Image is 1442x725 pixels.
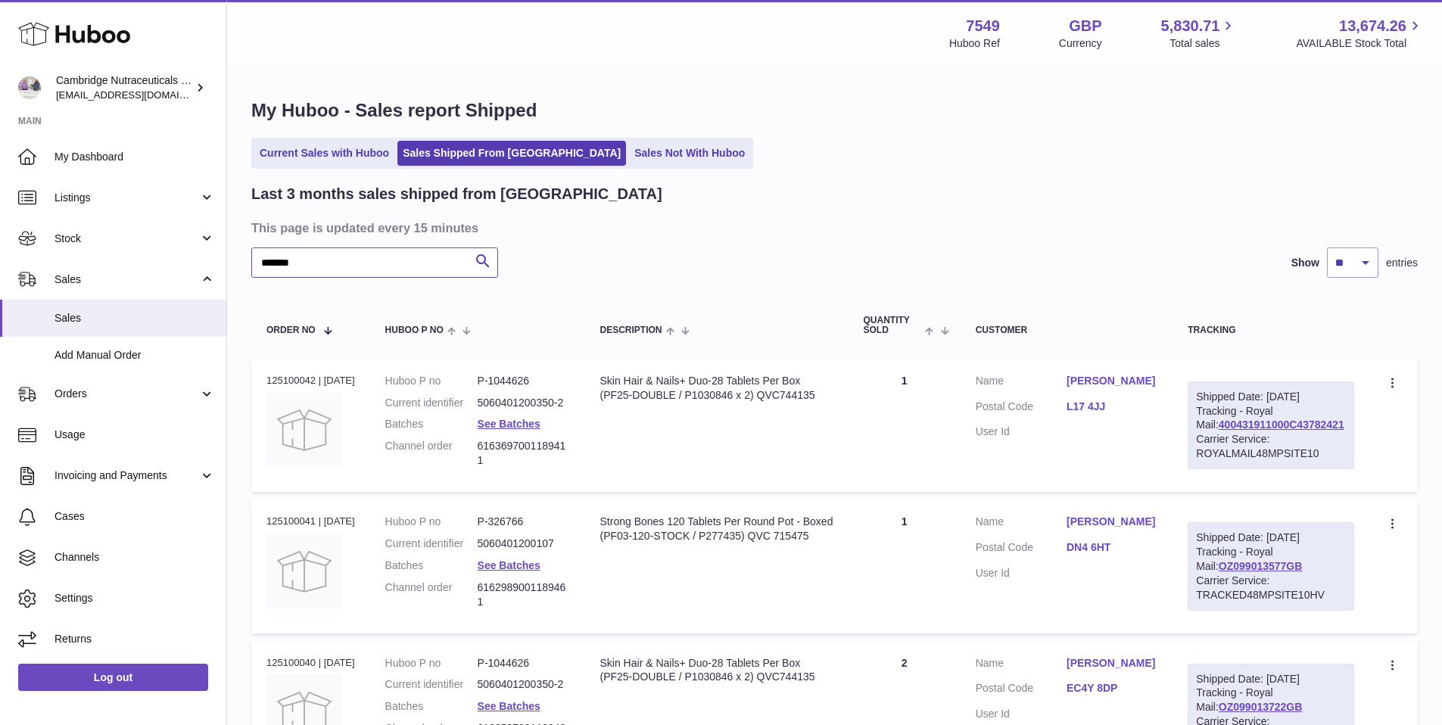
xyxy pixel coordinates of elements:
[976,566,1067,580] dt: User Id
[1059,36,1102,51] div: Currency
[55,591,215,605] span: Settings
[55,348,215,362] span: Add Manual Order
[1219,701,1303,713] a: OZ099013722GB
[1161,16,1238,51] a: 5,830.71 Total sales
[266,534,342,609] img: no-photo.jpg
[1067,515,1157,529] a: [PERSON_NAME]
[385,559,478,573] dt: Batches
[251,184,662,204] h2: Last 3 months sales shipped from [GEOGRAPHIC_DATA]
[1169,36,1237,51] span: Total sales
[478,700,540,712] a: See Batches
[478,677,570,692] dd: 5060401200350-2
[397,141,626,166] a: Sales Shipped From [GEOGRAPHIC_DATA]
[55,632,215,646] span: Returns
[385,417,478,431] dt: Batches
[55,550,215,565] span: Channels
[266,515,355,528] div: 125100041 | [DATE]
[1219,560,1303,572] a: OZ099013577GB
[385,699,478,714] dt: Batches
[478,374,570,388] dd: P-1044626
[478,418,540,430] a: See Batches
[478,515,570,529] dd: P-326766
[1296,36,1424,51] span: AVAILABLE Stock Total
[385,677,478,692] dt: Current identifier
[18,664,208,691] a: Log out
[848,499,960,633] td: 1
[266,325,316,335] span: Order No
[1067,374,1157,388] a: [PERSON_NAME]
[266,374,355,387] div: 125100042 | [DATE]
[1067,540,1157,555] a: DN4 6HT
[478,559,540,571] a: See Batches
[976,656,1067,674] dt: Name
[1219,419,1344,431] a: 400431911000C43782421
[478,396,570,410] dd: 5060401200350-2
[976,540,1067,559] dt: Postal Code
[1196,390,1346,404] div: Shipped Date: [DATE]
[385,656,478,671] dt: Huboo P no
[254,141,394,166] a: Current Sales with Huboo
[600,325,662,335] span: Description
[55,232,199,246] span: Stock
[1386,256,1418,270] span: entries
[1296,16,1424,51] a: 13,674.26 AVAILABLE Stock Total
[1196,432,1346,461] div: Carrier Service: ROYALMAIL48MPSITE10
[55,387,199,401] span: Orders
[478,580,570,609] dd: 6162989001189461
[478,439,570,468] dd: 6163697001189411
[976,707,1067,721] dt: User Id
[55,509,215,524] span: Cases
[600,515,833,543] div: Strong Bones 120 Tablets Per Round Pot - Boxed (PF03-120-STOCK / P277435) QVC 715475
[266,656,355,670] div: 125100040 | [DATE]
[1196,574,1346,602] div: Carrier Service: TRACKED48MPSITE10HV
[55,468,199,483] span: Invoicing and Payments
[478,537,570,551] dd: 5060401200107
[56,89,223,101] span: [EMAIL_ADDRESS][DOMAIN_NAME]
[18,76,41,99] img: qvc@camnutra.com
[56,73,192,102] div: Cambridge Nutraceuticals Ltd
[266,392,342,468] img: no-photo.jpg
[55,272,199,287] span: Sales
[385,374,478,388] dt: Huboo P no
[1161,16,1220,36] span: 5,830.71
[1339,16,1406,36] span: 13,674.26
[976,425,1067,439] dt: User Id
[1069,16,1101,36] strong: GBP
[1188,325,1354,335] div: Tracking
[1196,531,1346,545] div: Shipped Date: [DATE]
[976,374,1067,392] dt: Name
[385,396,478,410] dt: Current identifier
[478,656,570,671] dd: P-1044626
[385,515,478,529] dt: Huboo P no
[863,316,921,335] span: Quantity Sold
[976,515,1067,533] dt: Name
[1196,672,1346,686] div: Shipped Date: [DATE]
[55,191,199,205] span: Listings
[600,656,833,685] div: Skin Hair & Nails+ Duo-28 Tablets Per Box (PF25-DOUBLE / P1030846 x 2) QVC744135
[949,36,1000,51] div: Huboo Ref
[385,439,478,468] dt: Channel order
[1188,381,1354,469] div: Tracking - Royal Mail:
[629,141,750,166] a: Sales Not With Huboo
[55,311,215,325] span: Sales
[976,325,1158,335] div: Customer
[251,98,1418,123] h1: My Huboo - Sales report Shipped
[1291,256,1319,270] label: Show
[385,580,478,609] dt: Channel order
[55,428,215,442] span: Usage
[600,374,833,403] div: Skin Hair & Nails+ Duo-28 Tablets Per Box (PF25-DOUBLE / P1030846 x 2) QVC744135
[385,325,444,335] span: Huboo P no
[1067,656,1157,671] a: [PERSON_NAME]
[976,681,1067,699] dt: Postal Code
[976,400,1067,418] dt: Postal Code
[1067,400,1157,414] a: L17 4JJ
[966,16,1000,36] strong: 7549
[55,150,215,164] span: My Dashboard
[1067,681,1157,695] a: EC4Y 8DP
[848,359,960,492] td: 1
[251,219,1414,236] h3: This page is updated every 15 minutes
[385,537,478,551] dt: Current identifier
[1188,522,1354,610] div: Tracking - Royal Mail:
